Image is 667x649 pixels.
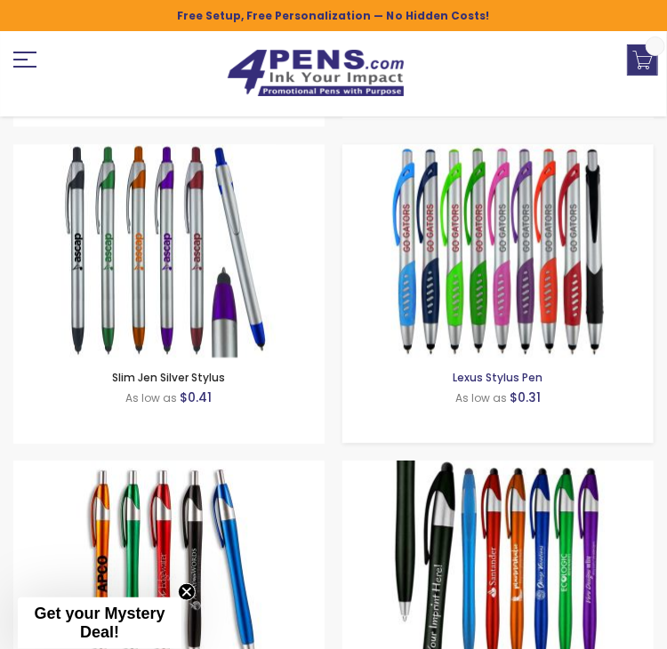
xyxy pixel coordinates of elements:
[62,145,276,358] img: Slim Jen Silver Stylus
[18,597,181,649] div: Get your Mystery Deal!Close teaser
[62,144,276,159] a: Slim Jen Silver Stylus
[455,391,507,406] span: As low as
[178,583,196,601] button: Close teaser
[520,601,667,649] iframe: Google Customer Reviews
[62,461,276,476] a: Promotional iSlimster Stylus Click Pen
[391,461,605,476] a: TouchWrite Query Stylus Pen
[126,391,178,406] span: As low as
[181,389,213,407] span: $0.41
[34,605,165,641] span: Get your Mystery Deal!
[113,371,226,386] a: Slim Jen Silver Stylus
[510,389,541,407] span: $0.31
[227,49,405,97] img: 4Pens Custom Pens and Promotional Products
[391,145,605,358] img: Lexus Stylus Pen
[454,371,543,386] a: Lexus Stylus Pen
[391,144,605,159] a: Lexus Stylus Pen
